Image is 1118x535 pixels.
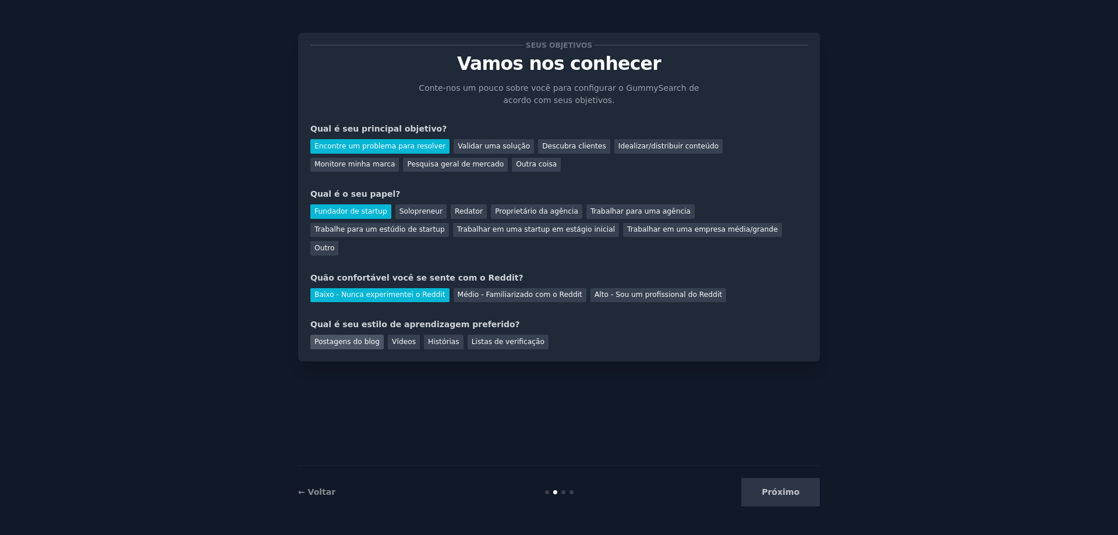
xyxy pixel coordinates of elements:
font: Qual é o seu papel? [310,189,400,199]
a: ← Voltar [298,487,335,497]
font: Conte-nos um pouco sobre você para configurar o GummySearch de acordo com seus objetivos. [419,83,699,105]
font: Outra coisa [516,160,557,168]
font: Listas de verificação [472,338,544,346]
font: Trabalhar para uma agência [590,207,691,215]
font: Vídeos [392,338,416,346]
font: Alto - Sou um profissional do Reddit [595,290,722,299]
font: Trabalhe para um estúdio de startup [314,225,445,233]
font: Histórias [428,338,459,346]
font: Vamos nos conhecer [457,53,661,74]
font: Pesquisa geral de mercado [407,160,504,168]
font: Postagens do blog [314,338,380,346]
font: Outro [314,244,334,252]
font: Fundador de startup [314,207,387,215]
font: Seus objetivos [526,41,592,49]
font: Idealizar/distribuir conteúdo [618,142,719,150]
font: Baixo - Nunca experimentei o Reddit [314,290,445,299]
font: Médio - Familiarizado com o Reddit [458,290,582,299]
font: Monitore minha marca [314,160,395,168]
font: Trabalhar em uma startup em estágio inicial [457,225,615,233]
font: Quão confortável você se sente com o Reddit? [310,273,523,282]
font: Validar uma solução [458,142,530,150]
font: Qual é seu estilo de aprendizagem preferido? [310,320,520,329]
font: Solopreneur [399,207,443,215]
font: Trabalhar em uma empresa média/grande [627,225,778,233]
font: Redator [455,207,483,215]
font: Proprietário da agência [495,207,578,215]
font: Encontre um problema para resolver [314,142,445,150]
font: Qual é seu principal objetivo? [310,124,447,133]
font: Descubra clientes [542,142,606,150]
